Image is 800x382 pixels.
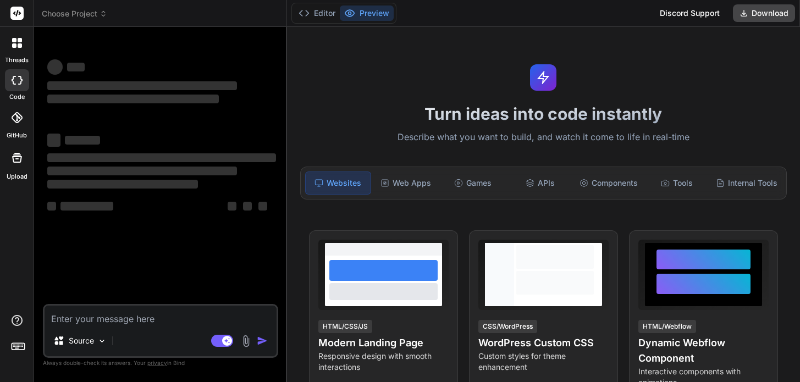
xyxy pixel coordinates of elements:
div: HTML/Webflow [638,320,696,333]
p: Custom styles for theme enhancement [478,351,609,373]
span: ‌ [47,95,219,103]
div: HTML/CSS/JS [318,320,372,333]
label: Upload [7,172,27,181]
span: ‌ [243,202,252,211]
div: Components [575,171,642,195]
div: Discord Support [653,4,726,22]
span: ‌ [65,136,100,145]
h4: Dynamic Webflow Component [638,335,769,366]
h1: Turn ideas into code instantly [294,104,793,124]
span: ‌ [258,202,267,211]
button: Preview [340,5,394,21]
p: Describe what you want to build, and watch it come to life in real-time [294,130,793,145]
p: Always double-check its answers. Your in Bind [43,358,278,368]
img: attachment [240,335,252,347]
p: Responsive design with smooth interactions [318,351,449,373]
p: Source [69,335,94,346]
span: ‌ [47,81,237,90]
button: Download [733,4,795,22]
h4: WordPress Custom CSS [478,335,609,351]
div: APIs [507,171,572,195]
img: Pick Models [97,336,107,346]
span: ‌ [47,153,276,162]
span: ‌ [47,180,198,189]
span: ‌ [67,63,85,71]
span: ‌ [60,202,113,211]
div: Tools [644,171,709,195]
label: threads [5,56,29,65]
div: Games [440,171,505,195]
div: Websites [305,171,371,195]
span: ‌ [47,59,63,75]
span: ‌ [228,202,236,211]
h4: Modern Landing Page [318,335,449,351]
span: ‌ [47,167,237,175]
div: Internal Tools [711,171,782,195]
label: code [9,92,25,102]
button: Editor [294,5,340,21]
span: privacy [147,359,167,366]
div: CSS/WordPress [478,320,537,333]
span: Choose Project [42,8,107,19]
div: Web Apps [373,171,438,195]
img: icon [257,335,268,346]
span: ‌ [47,134,60,147]
label: GitHub [7,131,27,140]
span: ‌ [47,202,56,211]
